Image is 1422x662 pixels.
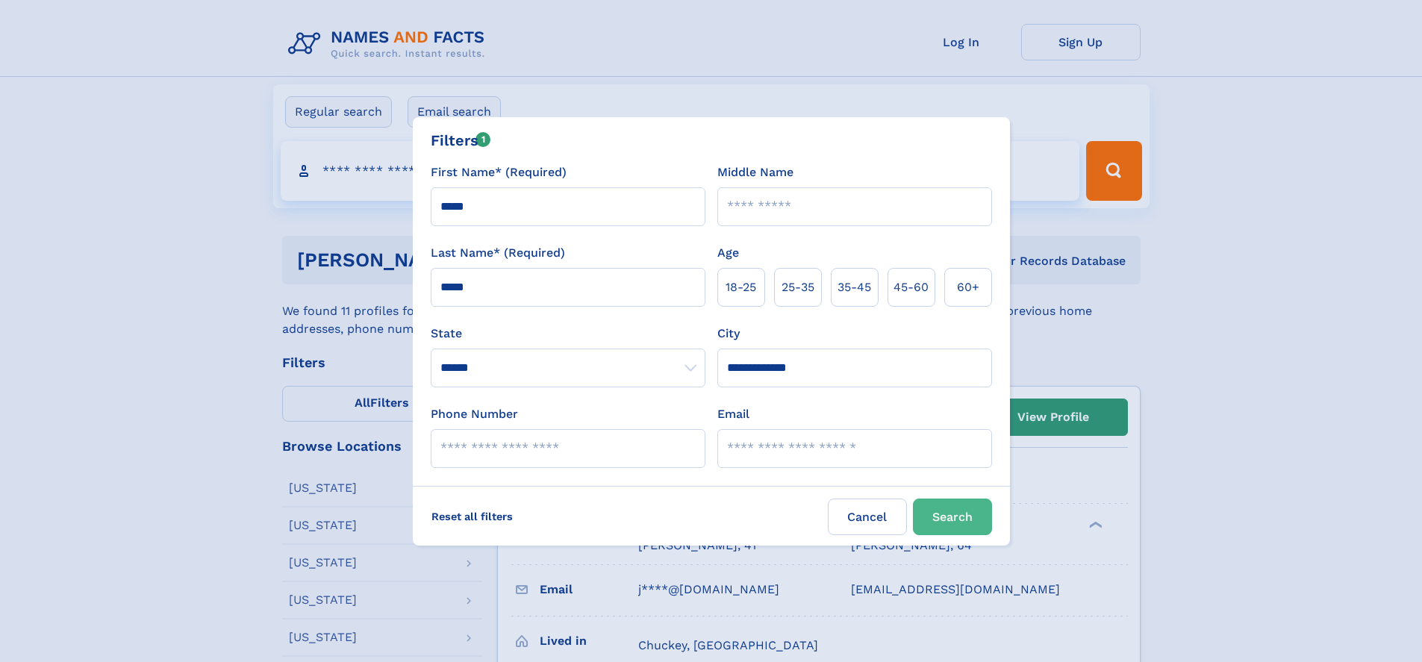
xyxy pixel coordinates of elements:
[838,278,871,296] span: 35‑45
[782,278,814,296] span: 25‑35
[431,129,491,152] div: Filters
[894,278,929,296] span: 45‑60
[422,499,523,534] label: Reset all filters
[717,244,739,262] label: Age
[717,163,793,181] label: Middle Name
[957,278,979,296] span: 60+
[431,405,518,423] label: Phone Number
[717,405,749,423] label: Email
[717,325,740,343] label: City
[828,499,907,535] label: Cancel
[726,278,756,296] span: 18‑25
[431,244,565,262] label: Last Name* (Required)
[431,325,705,343] label: State
[913,499,992,535] button: Search
[431,163,567,181] label: First Name* (Required)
